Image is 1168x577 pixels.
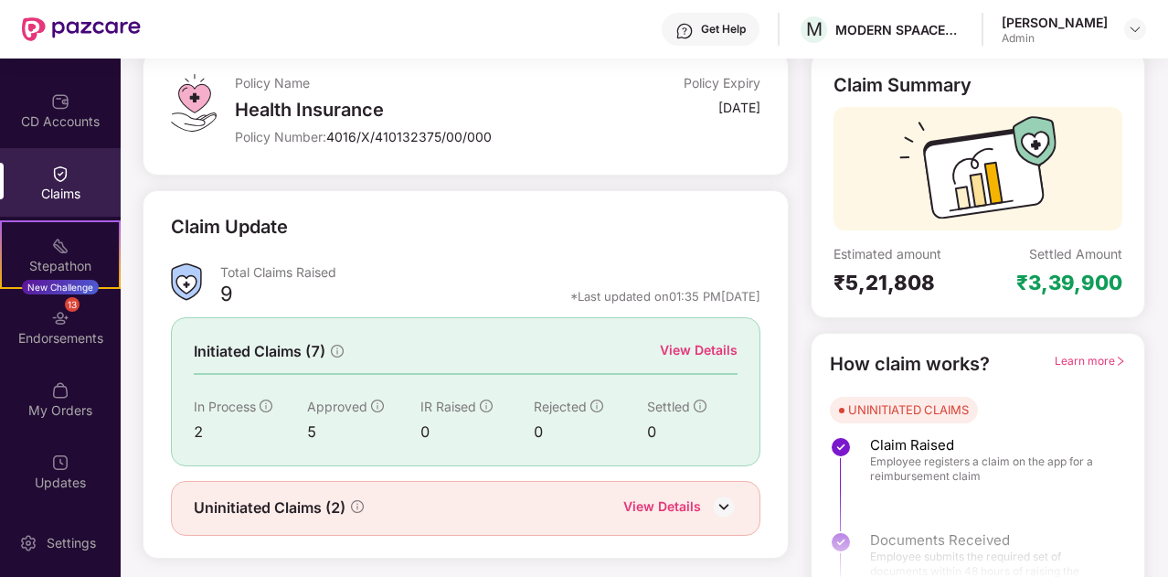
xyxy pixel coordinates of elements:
[420,421,534,443] div: 0
[647,399,690,414] span: Settled
[899,116,1057,230] img: svg+xml;base64,PHN2ZyB3aWR0aD0iMTcyIiBoZWlnaHQ9IjExMyIgdmlld0JveD0iMCAwIDE3MiAxMTMiIGZpbGw9Im5vbm...
[834,245,978,262] div: Estimated amount
[194,421,307,443] div: 2
[675,22,694,40] img: svg+xml;base64,PHN2ZyBpZD0iSGVscC0zMngzMiIgeG1sbnM9Imh0dHA6Ly93d3cudzMub3JnLzIwMDAvc3ZnIiB3aWR0aD...
[694,400,706,412] span: info-circle
[590,400,603,412] span: info-circle
[570,288,760,305] div: *Last updated on 01:35 PM[DATE]
[171,213,288,241] div: Claim Update
[65,297,80,312] div: 13
[51,454,69,472] img: svg+xml;base64,PHN2ZyBpZD0iVXBkYXRlZCIgeG1sbnM9Imh0dHA6Ly93d3cudzMub3JnLzIwMDAvc3ZnIiB3aWR0aD0iMj...
[534,399,587,414] span: Rejected
[701,22,746,37] div: Get Help
[220,281,233,312] div: 9
[684,74,760,91] div: Policy Expiry
[806,18,823,40] span: M
[710,493,738,520] img: DownIcon
[235,74,586,91] div: Policy Name
[235,128,586,145] div: Policy Number:
[22,17,141,41] img: New Pazcare Logo
[420,399,476,414] span: IR Raised
[171,263,202,301] img: ClaimsSummaryIcon
[480,400,493,412] span: info-circle
[1029,245,1122,262] div: Settled Amount
[718,99,760,116] div: [DATE]
[307,399,367,414] span: Approved
[534,421,647,443] div: 0
[19,534,37,552] img: svg+xml;base64,PHN2ZyBpZD0iU2V0dGluZy0yMHgyMCIgeG1sbnM9Imh0dHA6Ly93d3cudzMub3JnLzIwMDAvc3ZnIiB3aW...
[326,129,492,144] span: 4016/X/410132375/00/000
[41,534,101,552] div: Settings
[848,401,969,419] div: UNINITIATED CLAIMS
[623,497,701,520] div: View Details
[371,400,384,412] span: info-circle
[51,381,69,400] img: svg+xml;base64,PHN2ZyBpZD0iTXlfT3JkZXJzIiBkYXRhLW5hbWU9Ik15IE9yZGVycyIgeG1sbnM9Imh0dHA6Ly93d3cudz...
[1055,354,1126,368] span: Learn more
[194,497,345,519] span: Uninitiated Claims (2)
[647,421,738,443] div: 0
[660,340,738,360] div: View Details
[835,21,963,38] div: MODERN SPAACES VENTURES
[307,421,420,443] div: 5
[1002,31,1108,46] div: Admin
[870,436,1108,454] span: Claim Raised
[1016,270,1122,295] div: ₹3,39,900
[194,340,325,363] span: Initiated Claims (7)
[260,400,272,412] span: info-circle
[22,280,99,294] div: New Challenge
[834,74,972,96] div: Claim Summary
[194,399,256,414] span: In Process
[1115,356,1126,367] span: right
[171,74,216,132] img: svg+xml;base64,PHN2ZyB4bWxucz0iaHR0cDovL3d3dy53My5vcmcvMjAwMC9zdmciIHdpZHRoPSI0OS4zMiIgaGVpZ2h0PS...
[51,237,69,255] img: svg+xml;base64,PHN2ZyB4bWxucz0iaHR0cDovL3d3dy53My5vcmcvMjAwMC9zdmciIHdpZHRoPSIyMSIgaGVpZ2h0PSIyMC...
[1002,14,1108,31] div: [PERSON_NAME]
[331,345,344,358] span: info-circle
[51,92,69,111] img: svg+xml;base64,PHN2ZyBpZD0iQ0RfQWNjb3VudHMiIGRhdGEtbmFtZT0iQ0QgQWNjb3VudHMiIHhtbG5zPSJodHRwOi8vd3...
[830,436,852,458] img: svg+xml;base64,PHN2ZyBpZD0iU3RlcC1Eb25lLTMyeDMyIiB4bWxucz0iaHR0cDovL3d3dy53My5vcmcvMjAwMC9zdmciIH...
[834,270,978,295] div: ₹5,21,808
[830,350,990,379] div: How claim works?
[870,454,1108,484] span: Employee registers a claim on the app for a reimbursement claim
[2,257,119,275] div: Stepathon
[351,500,364,513] span: info-circle
[51,165,69,183] img: svg+xml;base64,PHN2ZyBpZD0iQ2xhaW0iIHhtbG5zPSJodHRwOi8vd3d3LnczLm9yZy8yMDAwL3N2ZyIgd2lkdGg9IjIwIi...
[235,99,586,121] div: Health Insurance
[1128,22,1142,37] img: svg+xml;base64,PHN2ZyBpZD0iRHJvcGRvd24tMzJ4MzIiIHhtbG5zPSJodHRwOi8vd3d3LnczLm9yZy8yMDAwL3N2ZyIgd2...
[220,263,760,281] div: Total Claims Raised
[51,309,69,327] img: svg+xml;base64,PHN2ZyBpZD0iRW5kb3JzZW1lbnRzIiB4bWxucz0iaHR0cDovL3d3dy53My5vcmcvMjAwMC9zdmciIHdpZH...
